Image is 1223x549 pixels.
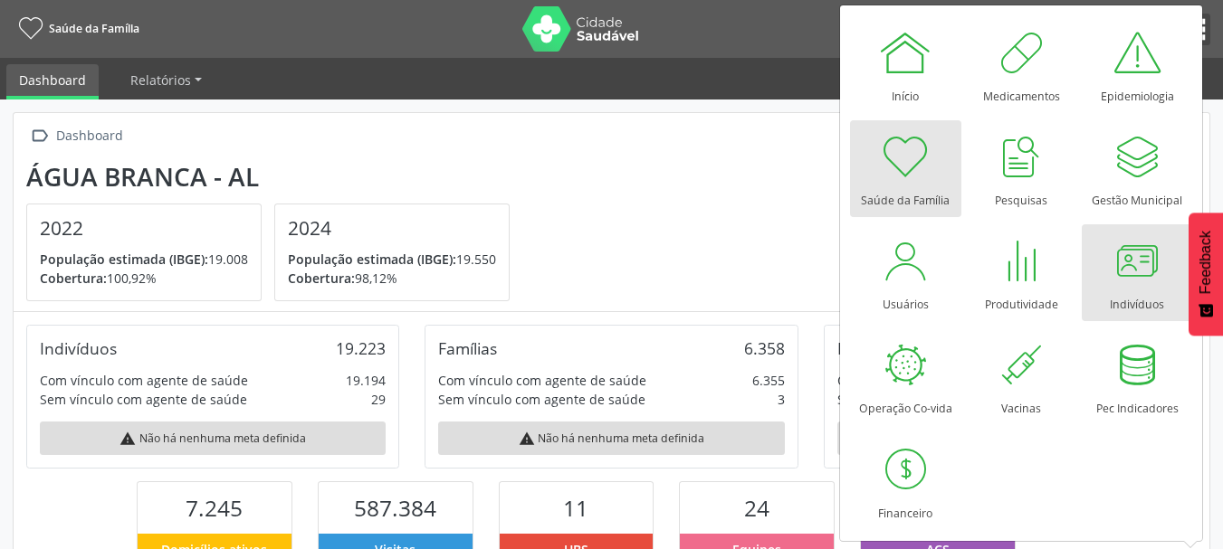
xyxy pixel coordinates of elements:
[346,371,386,390] div: 19.194
[13,14,139,43] a: Saúde da Família
[837,371,1046,390] div: Com vínculo com agente de saúde
[26,162,522,192] div: Água Branca - AL
[850,16,961,113] a: Início
[966,16,1077,113] a: Medicamentos
[40,250,248,269] p: 19.008
[118,64,215,96] a: Relatórios
[26,123,53,149] i: 
[752,371,785,390] div: 6.355
[563,493,588,523] span: 11
[40,421,386,455] div: Não há nenhuma meta definida
[336,338,386,358] div: 19.223
[40,251,208,268] span: População estimada (IBGE):
[744,338,785,358] div: 6.358
[130,71,191,89] span: Relatórios
[850,224,961,321] a: Usuários
[40,371,248,390] div: Com vínculo com agente de saúde
[1082,16,1193,113] a: Epidemiologia
[1198,231,1214,294] span: Feedback
[966,328,1077,425] a: Vacinas
[438,390,645,409] div: Sem vínculo com agente de saúde
[53,123,126,149] div: Dashboard
[354,493,436,523] span: 587.384
[778,390,785,409] div: 3
[40,338,117,358] div: Indivíduos
[850,433,961,530] a: Financeiro
[49,21,139,36] span: Saúde da Família
[837,338,912,358] div: Domicílios
[288,217,496,240] h4: 2024
[966,120,1077,217] a: Pesquisas
[288,270,355,287] span: Cobertura:
[40,217,248,240] h4: 2022
[850,328,961,425] a: Operação Co-vida
[438,371,646,390] div: Com vínculo com agente de saúde
[288,250,496,269] p: 19.550
[1082,224,1193,321] a: Indivíduos
[6,64,99,99] a: Dashboard
[438,421,784,455] div: Não há nenhuma meta definida
[40,390,247,409] div: Sem vínculo com agente de saúde
[288,251,456,268] span: População estimada (IBGE):
[519,431,535,447] i: warning
[438,338,497,358] div: Famílias
[744,493,769,523] span: 24
[40,269,248,288] p: 100,92%
[966,224,1077,321] a: Produtividade
[371,390,386,409] div: 29
[288,269,496,288] p: 98,12%
[40,270,107,287] span: Cobertura:
[850,120,961,217] a: Saúde da Família
[186,493,243,523] span: 7.245
[1189,213,1223,336] button: Feedback - Mostrar pesquisa
[837,390,1045,409] div: Sem vínculo com agente de saúde
[119,431,136,447] i: warning
[837,421,1183,455] div: Não há nenhuma meta definida
[1082,328,1193,425] a: Pec Indicadores
[1082,120,1193,217] a: Gestão Municipal
[26,123,126,149] a:  Dashboard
